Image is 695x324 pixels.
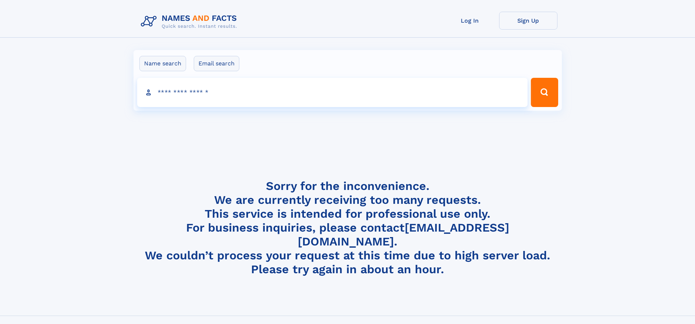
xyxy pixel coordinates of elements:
[194,56,239,71] label: Email search
[499,12,557,30] a: Sign Up
[298,221,509,248] a: [EMAIL_ADDRESS][DOMAIN_NAME]
[531,78,558,107] button: Search Button
[139,56,186,71] label: Name search
[441,12,499,30] a: Log In
[138,12,243,31] img: Logo Names and Facts
[137,78,528,107] input: search input
[138,179,557,277] h4: Sorry for the inconvenience. We are currently receiving too many requests. This service is intend...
